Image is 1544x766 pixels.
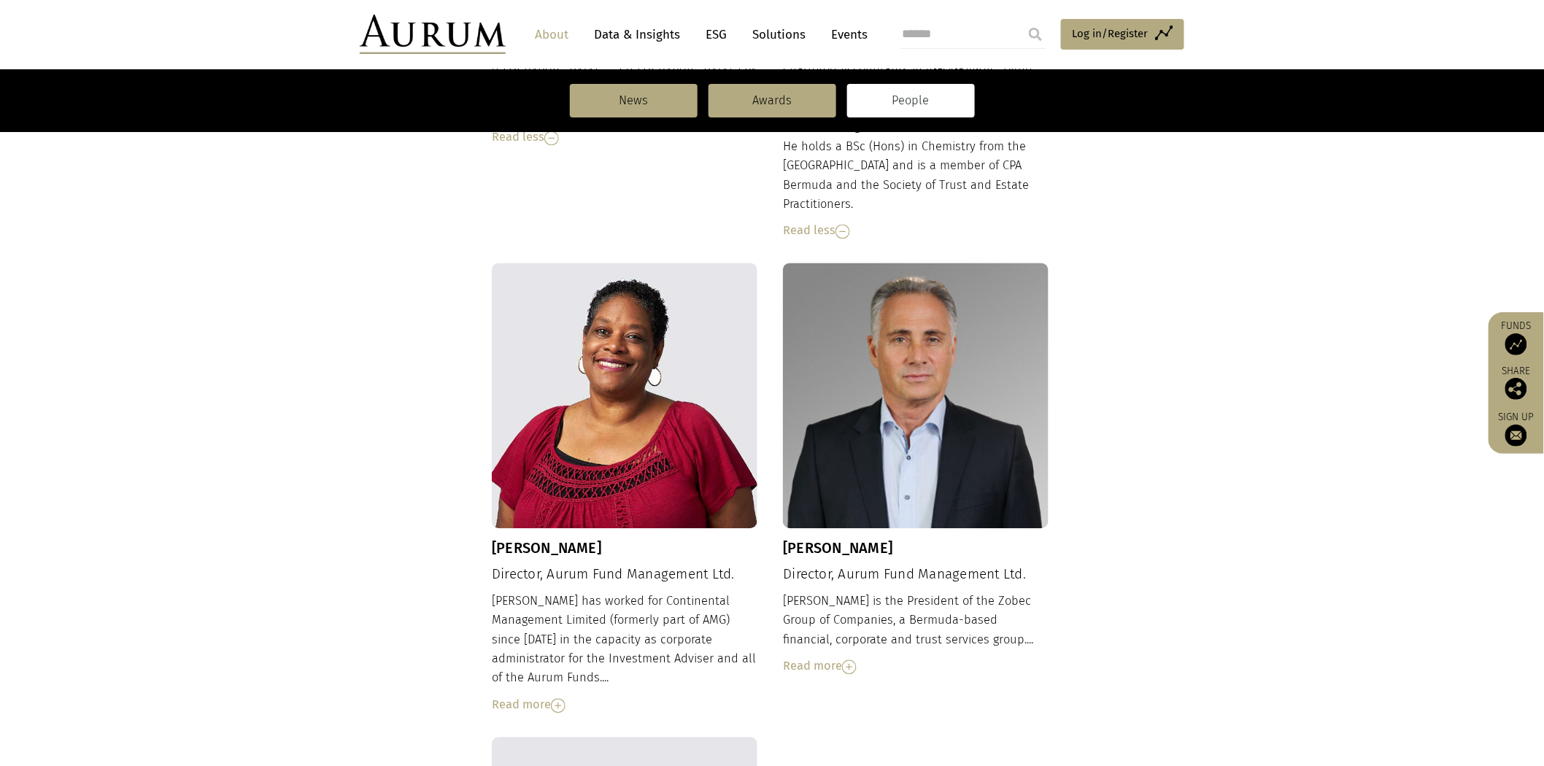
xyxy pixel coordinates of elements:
a: Funds [1496,320,1537,355]
a: Sign up [1496,411,1537,446]
a: Awards [709,84,836,117]
img: Read More [842,660,857,675]
div: Read more [492,696,757,715]
img: Read Less [835,225,850,239]
input: Submit [1021,20,1050,49]
div: Read more [783,657,1049,676]
div: Read less [783,222,1049,241]
a: About [528,21,576,48]
h3: [PERSON_NAME] [492,540,757,557]
a: Events [824,21,868,48]
img: Share this post [1505,378,1527,400]
a: News [570,84,698,117]
img: Read More [551,699,566,713]
a: Log in/Register [1061,19,1184,50]
div: [PERSON_NAME] has worked for Continental Management Limited (formerly part of AMG) since [DATE] i... [492,592,757,715]
a: People [847,84,975,117]
a: Data & Insights [587,21,687,48]
div: Read less [492,128,757,147]
div: Share [1496,366,1537,400]
span: Log in/Register [1072,25,1148,42]
img: Read Less [544,131,559,146]
a: Solutions [745,21,813,48]
img: Access Funds [1505,333,1527,355]
div: [PERSON_NAME] is the President of the Zobec Group of Companies, a Bermuda-based financial, corpor... [783,592,1049,677]
h4: Director, Aurum Fund Management Ltd. [492,567,757,584]
img: Aurum [360,15,506,54]
h4: Director, Aurum Fund Management Ltd. [783,567,1049,584]
img: Sign up to our newsletter [1505,425,1527,446]
a: ESG [698,21,734,48]
h3: [PERSON_NAME] [783,540,1049,557]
